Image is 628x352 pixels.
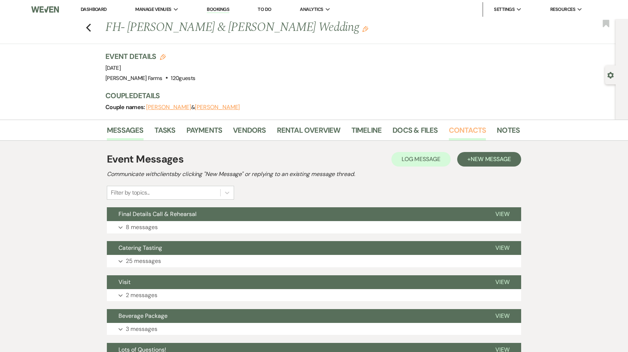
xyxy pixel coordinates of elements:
span: Analytics [300,6,323,13]
p: 3 messages [126,324,157,334]
button: Open lead details [607,71,614,78]
span: Catering Tasting [118,244,162,252]
span: Settings [494,6,515,13]
button: View [484,207,521,221]
button: 3 messages [107,323,521,335]
span: View [495,244,510,252]
a: Contacts [449,124,486,140]
span: Beverage Package [118,312,168,320]
a: Tasks [154,124,176,140]
span: New Message [471,155,511,163]
a: Docs & Files [392,124,438,140]
button: Catering Tasting [107,241,484,255]
a: Timeline [351,124,382,140]
a: Bookings [207,6,229,13]
a: Notes [497,124,520,140]
h1: Event Messages [107,152,184,167]
button: Edit [362,25,368,32]
button: 8 messages [107,221,521,233]
button: View [484,241,521,255]
button: Log Message [391,152,451,167]
img: Weven Logo [31,2,59,17]
span: View [495,210,510,218]
a: Vendors [233,124,266,140]
button: [PERSON_NAME] [195,104,240,110]
h2: Communicate with clients by clicking "New Message" or replying to an existing message thread. [107,170,521,179]
span: Resources [550,6,575,13]
a: Payments [186,124,222,140]
h1: FH- [PERSON_NAME] & [PERSON_NAME] Wedding [105,19,431,36]
span: [DATE] [105,64,121,72]
a: Messages [107,124,144,140]
button: View [484,275,521,289]
span: Final Details Call & Rehearsal [118,210,197,218]
span: View [495,278,510,286]
span: Couple names: [105,103,146,111]
span: & [146,104,240,111]
a: Rental Overview [277,124,341,140]
span: Visit [118,278,130,286]
p: 8 messages [126,223,158,232]
p: 2 messages [126,291,157,300]
span: Log Message [402,155,440,163]
a: Dashboard [81,6,107,12]
p: 25 messages [126,256,161,266]
span: Manage Venues [135,6,171,13]
span: 120 guests [171,75,195,82]
button: Final Details Call & Rehearsal [107,207,484,221]
button: Beverage Package [107,309,484,323]
button: View [484,309,521,323]
div: Filter by topics... [111,188,150,197]
a: To Do [258,6,271,12]
button: 2 messages [107,289,521,301]
button: +New Message [457,152,521,167]
button: 25 messages [107,255,521,267]
span: View [495,312,510,320]
h3: Event Details [105,51,195,61]
button: Visit [107,275,484,289]
span: [PERSON_NAME] Farms [105,75,162,82]
h3: Couple Details [105,91,512,101]
button: [PERSON_NAME] [146,104,191,110]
